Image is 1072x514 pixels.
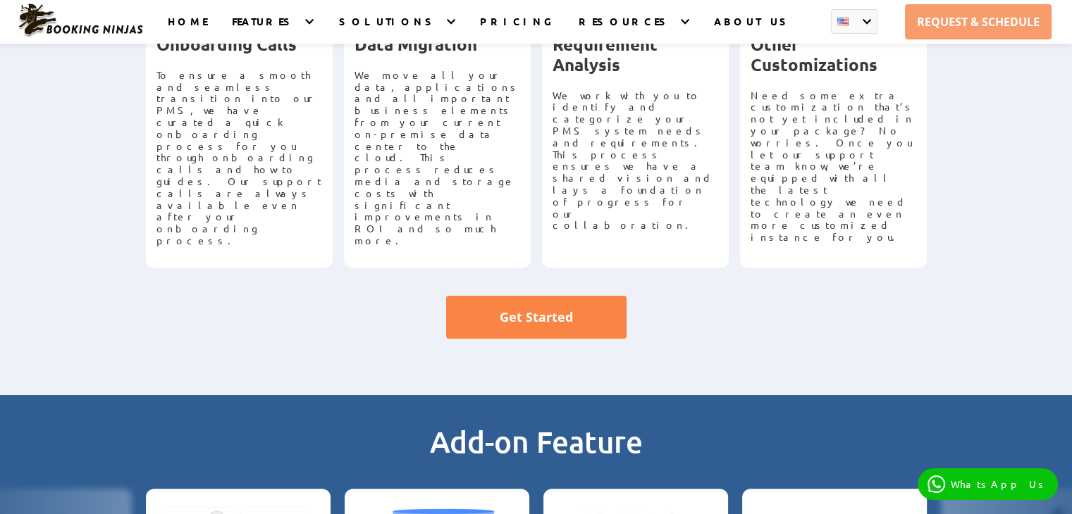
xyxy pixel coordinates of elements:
[480,15,554,44] a: PRICING
[951,478,1048,490] p: WhatsApp Us
[17,3,144,38] img: Booking Ninjas Logo
[918,468,1058,500] a: WhatsApp Us
[156,35,322,55] h3: Onboarding Calls
[579,15,671,44] a: RESOURCES
[751,89,916,243] p: Need some extra customization that’s not yet included in your package? No worries. Once you let o...
[355,69,520,246] p: We move all your data, applications and all important business elements from your current on-prem...
[232,15,296,44] a: FEATURES
[168,15,207,44] a: HOME
[905,4,1052,39] a: REQUEST & SCHEDULE
[553,35,718,75] h3: Requirement Analysis
[339,15,438,44] a: SOLUTIONS
[156,69,322,246] p: To ensure a smooth and seamless transition into our PMS, we have curated a quick onboarding proce...
[751,35,916,75] h3: Other Customizations
[553,89,718,232] p: We work with you to identify and categorize your PMS system needs and requirements. This process ...
[355,35,520,55] h3: Data Migration
[714,15,792,44] a: ABOUT US
[146,423,927,489] h2: Add-on Feature
[446,296,627,339] a: Get Started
